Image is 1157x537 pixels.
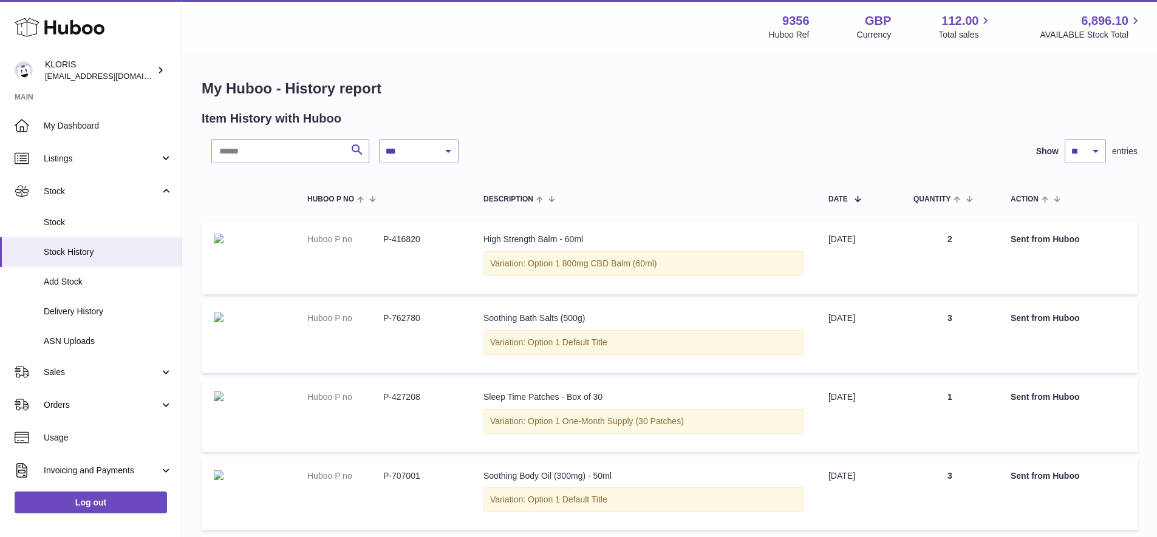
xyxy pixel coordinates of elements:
[15,61,33,79] img: huboo@kloriscbd.com
[913,195,951,203] span: Quantity
[938,29,992,41] span: Total sales
[44,246,172,258] span: Stock History
[1011,195,1039,203] span: Action
[816,458,901,531] td: [DATE]
[1040,29,1142,41] span: AVAILABLE Stock Total
[44,336,172,347] span: ASN Uploads
[1081,13,1128,29] span: 6,896.10
[483,409,804,434] div: Variation: Option 1 One-Month Supply (30 Patches)
[1036,146,1059,157] label: Show
[44,366,160,378] span: Sales
[816,300,901,373] td: [DATE]
[44,465,160,476] span: Invoicing and Payments
[865,13,891,29] strong: GBP
[471,221,816,294] td: High Strength Balm - 60ml
[202,79,1138,98] h1: My Huboo - History report
[214,234,224,243] img: balm-winner.jpg
[938,13,992,41] a: 112.00 Total sales
[471,300,816,373] td: Soothing Bath Salts (500g)
[471,458,816,531] td: Soothing Body Oil (300mg) - 50ml
[901,458,998,531] td: 3
[307,234,383,245] dt: Huboo P no
[44,399,160,411] span: Orders
[45,71,179,81] span: [EMAIL_ADDRESS][DOMAIN_NAME]
[15,491,167,513] a: Log out
[901,379,998,452] td: 1
[307,391,383,403] dt: Huboo P no
[307,312,383,324] dt: Huboo P no
[483,195,533,203] span: Description
[383,234,459,245] dd: P-416820
[44,120,172,132] span: My Dashboard
[1011,471,1080,481] strong: Sent from Huboo
[901,221,998,294] td: 2
[383,312,459,324] dd: P-762780
[828,195,848,203] span: Date
[941,13,978,29] span: 112.00
[214,312,224,322] img: cbd-bath-salts.jpg
[44,153,160,164] span: Listings
[483,330,804,355] div: Variation: Option 1 Default Title
[307,470,383,482] dt: Huboo P no
[816,379,901,452] td: [DATE]
[816,221,901,294] td: [DATE]
[901,300,998,373] td: 3
[769,29,810,41] div: Huboo Ref
[307,195,354,203] span: Huboo P no
[45,59,154,82] div: KLORIS
[44,217,172,228] span: Stock
[857,29,892,41] div: Currency
[782,13,810,29] strong: 9356
[471,379,816,452] td: Sleep Time Patches - Box of 30
[483,251,804,276] div: Variation: Option 1 800mg CBD Balm (60ml)
[1040,13,1142,41] a: 6,896.10 AVAILABLE Stock Total
[214,470,224,480] img: KL080-Soothing-Body-Oil-50ml.jpg
[483,487,804,512] div: Variation: Option 1 Default Title
[1011,234,1080,244] strong: Sent from Huboo
[214,391,224,401] img: sleep-Patches_adadb15c-bbbe-4739-acd5-6a797f29ada1.jpg
[202,110,341,127] h2: Item History with Huboo
[44,276,172,288] span: Add Stock
[44,186,160,197] span: Stock
[1011,392,1080,402] strong: Sent from Huboo
[383,391,459,403] dd: P-427208
[1011,313,1080,323] strong: Sent from Huboo
[44,432,172,444] span: Usage
[1112,146,1138,157] span: entries
[44,306,172,317] span: Delivery History
[383,470,459,482] dd: P-707001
